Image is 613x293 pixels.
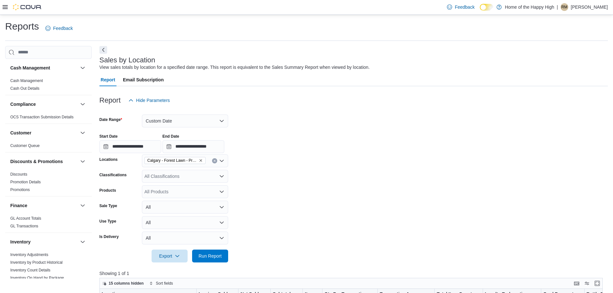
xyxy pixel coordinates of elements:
[79,64,87,72] button: Cash Management
[99,56,155,64] h3: Sales by Location
[10,172,27,177] a: Discounts
[99,172,127,178] label: Classifications
[505,3,554,11] p: Home of the Happy High
[163,134,179,139] label: End Date
[10,202,78,209] button: Finance
[109,281,144,286] span: 15 columns hidden
[10,65,78,71] button: Cash Management
[99,188,116,193] label: Products
[561,3,568,11] div: Rebecca MacNeill
[136,97,170,104] span: Hide Parameters
[10,276,64,280] a: Inventory On Hand by Package
[123,73,164,86] span: Email Subscription
[99,140,161,153] input: Press the down key to open a popover containing a calendar.
[99,134,118,139] label: Start Date
[10,130,31,136] h3: Customer
[79,158,87,165] button: Discounts & Promotions
[142,201,228,214] button: All
[10,239,78,245] button: Inventory
[562,3,568,11] span: RM
[10,216,41,221] a: GL Account Totals
[10,268,51,272] a: Inventory Count Details
[99,219,116,224] label: Use Type
[5,215,92,233] div: Finance
[43,22,75,35] a: Feedback
[53,25,73,32] span: Feedback
[10,224,38,229] span: GL Transactions
[455,4,474,10] span: Feedback
[10,114,74,120] span: OCS Transaction Submission Details
[573,279,580,287] button: Keyboard shortcuts
[480,4,493,11] input: Dark Mode
[10,179,41,185] span: Promotion Details
[444,1,477,14] a: Feedback
[79,100,87,108] button: Compliance
[10,180,41,184] a: Promotion Details
[557,3,558,11] p: |
[219,189,224,194] button: Open list of options
[5,77,92,95] div: Cash Management
[142,114,228,127] button: Custom Date
[10,268,51,273] span: Inventory Count Details
[13,4,42,10] img: Cova
[147,279,175,287] button: Sort fields
[156,281,173,286] span: Sort fields
[144,157,206,164] span: Calgary - Forest Lawn - Prairie Records
[99,64,370,71] div: View sales totals by location for a specified date range. This report is equivalent to the Sales ...
[10,130,78,136] button: Customer
[155,250,184,262] span: Export
[192,250,228,262] button: Run Report
[152,250,188,262] button: Export
[199,159,203,162] button: Remove Calgary - Forest Lawn - Prairie Records from selection in this group
[99,46,107,54] button: Next
[10,101,36,107] h3: Compliance
[10,65,50,71] h3: Cash Management
[79,129,87,137] button: Customer
[199,253,222,259] span: Run Report
[99,203,117,208] label: Sale Type
[99,270,608,277] p: Showing 1 of 1
[99,157,118,162] label: Locations
[5,170,92,196] div: Discounts & Promotions
[10,188,30,192] a: Promotions
[126,94,172,107] button: Hide Parameters
[142,232,228,244] button: All
[99,96,121,104] h3: Report
[5,20,39,33] h1: Reports
[163,140,224,153] input: Press the down key to open a popover containing a calendar.
[10,275,64,280] span: Inventory On Hand by Package
[79,202,87,209] button: Finance
[10,115,74,119] a: OCS Transaction Submission Details
[100,279,146,287] button: 15 columns hidden
[10,224,38,228] a: GL Transactions
[10,143,40,148] a: Customer Queue
[219,158,224,163] button: Open list of options
[10,158,78,165] button: Discounts & Promotions
[571,3,608,11] p: [PERSON_NAME]
[10,86,40,91] a: Cash Out Details
[219,174,224,179] button: Open list of options
[99,234,119,239] label: Is Delivery
[147,157,198,164] span: Calgary - Forest Lawn - Prairie Records
[10,202,27,209] h3: Finance
[101,73,115,86] span: Report
[79,238,87,246] button: Inventory
[212,158,217,163] button: Clear input
[10,252,48,257] a: Inventory Adjustments
[10,239,31,245] h3: Inventory
[10,78,43,83] a: Cash Management
[583,279,591,287] button: Display options
[5,142,92,152] div: Customer
[5,113,92,124] div: Compliance
[10,260,63,265] a: Inventory by Product Historical
[142,216,228,229] button: All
